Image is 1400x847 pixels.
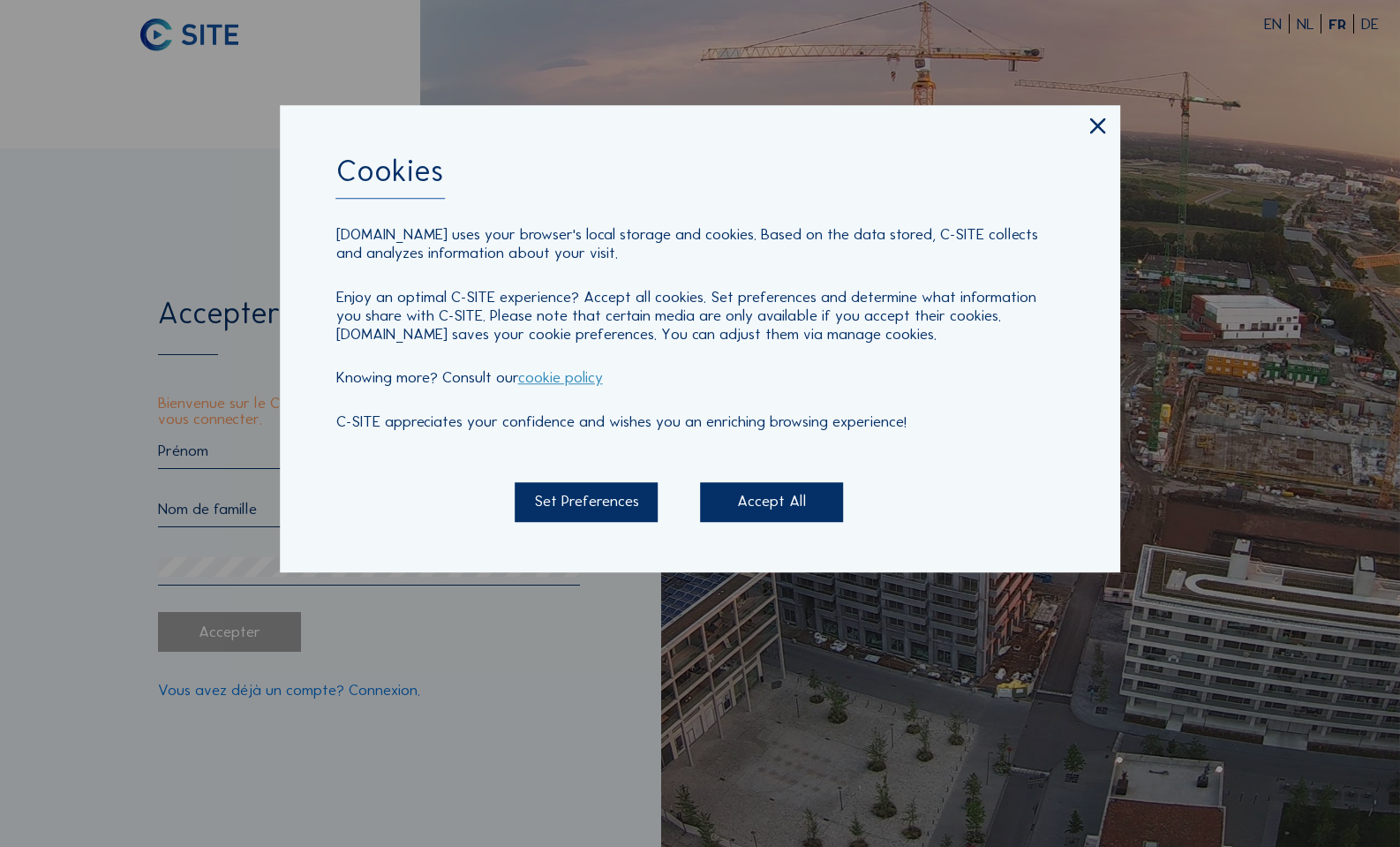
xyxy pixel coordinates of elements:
p: [DOMAIN_NAME] uses your browser's local storage and cookies. Based on the data stored, C-SITE col... [336,225,1065,262]
div: Cookies [336,155,1065,199]
p: Knowing more? Consult our [336,369,1065,388]
p: Enjoy an optimal C-SITE experience? Accept all cookies. Set preferences and determine what inform... [336,288,1065,344]
div: Set Preferences [516,482,659,522]
a: cookie policy [518,368,603,388]
div: Accept All [700,482,843,522]
p: C-SITE appreciates your confidence and wishes you an enriching browsing experience! [336,412,1065,431]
